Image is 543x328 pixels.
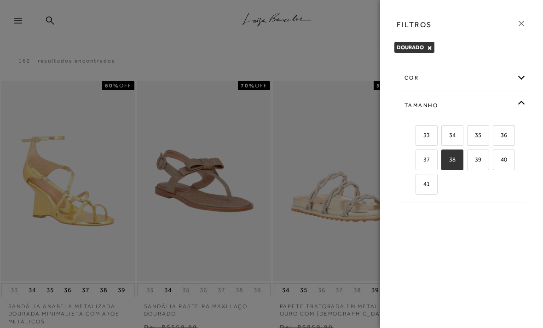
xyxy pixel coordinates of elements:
input: 36 [491,132,501,141]
input: 37 [414,156,423,166]
span: 39 [468,156,481,163]
input: 35 [466,132,475,141]
span: 41 [416,180,430,187]
span: 40 [494,156,507,163]
div: cor [397,66,526,90]
span: 38 [442,156,456,163]
span: 34 [442,132,456,138]
span: 33 [416,132,430,138]
span: 36 [494,132,507,138]
h3: FILTROS [397,19,432,30]
input: 34 [440,132,449,141]
input: 33 [414,132,423,141]
span: DOURADO [397,44,424,51]
input: 39 [466,156,475,166]
span: 35 [468,132,481,138]
span: 37 [416,156,430,163]
input: 40 [491,156,501,166]
input: 41 [414,181,423,190]
div: Tamanho [397,93,526,118]
input: 38 [440,156,449,166]
button: DOURADO Close [427,45,432,51]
